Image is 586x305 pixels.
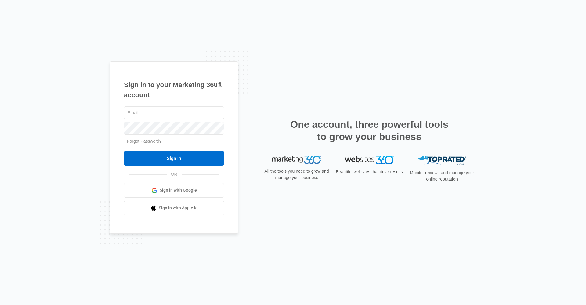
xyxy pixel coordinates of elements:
[160,187,197,193] span: Sign in with Google
[127,139,162,144] a: Forgot Password?
[262,168,331,181] p: All the tools you need to grow and manage your business
[335,169,403,175] p: Beautiful websites that drive results
[418,156,466,166] img: Top Rated Local
[124,183,224,198] a: Sign in with Google
[124,80,224,100] h1: Sign in to your Marketing 360® account
[159,205,198,211] span: Sign in with Apple Id
[124,106,224,119] input: Email
[124,201,224,215] a: Sign in with Apple Id
[288,118,450,143] h2: One account, three powerful tools to grow your business
[167,171,182,178] span: OR
[408,170,476,182] p: Monitor reviews and manage your online reputation
[124,151,224,166] input: Sign In
[272,156,321,164] img: Marketing 360
[345,156,394,164] img: Websites 360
